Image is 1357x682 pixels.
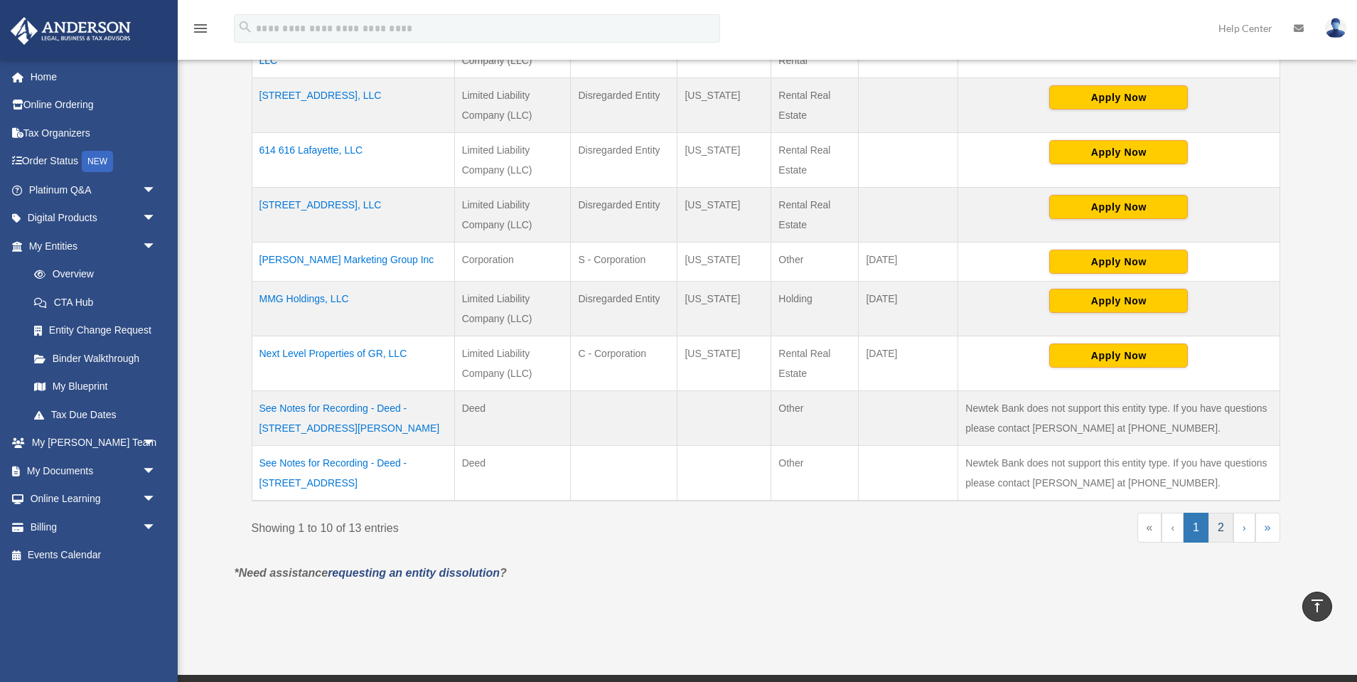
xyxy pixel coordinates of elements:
[454,78,571,133] td: Limited Liability Company (LLC)
[328,567,500,579] a: requesting an entity dissolution
[677,133,771,188] td: [US_STATE]
[771,133,859,188] td: Rental Real Estate
[454,188,571,243] td: Limited Liability Company (LLC)
[142,176,171,205] span: arrow_drop_down
[1184,513,1208,543] a: 1
[454,243,571,282] td: Corporation
[252,243,454,282] td: [PERSON_NAME] Marketing Group Inc
[571,243,677,282] td: S - Corporation
[10,429,178,457] a: My [PERSON_NAME] Teamarrow_drop_down
[1049,195,1188,219] button: Apply Now
[20,373,171,401] a: My Blueprint
[10,91,178,119] a: Online Ordering
[10,176,178,204] a: Platinum Q&Aarrow_drop_down
[771,391,859,446] td: Other
[571,282,677,336] td: Disregarded Entity
[142,513,171,542] span: arrow_drop_down
[454,133,571,188] td: Limited Liability Company (LLC)
[235,567,507,579] em: *Need assistance ?
[252,188,454,243] td: [STREET_ADDRESS], LLC
[10,119,178,147] a: Tax Organizers
[771,188,859,243] td: Rental Real Estate
[958,446,1280,501] td: Newtek Bank does not support this entity type. If you have questions please contact [PERSON_NAME]...
[237,19,253,35] i: search
[677,282,771,336] td: [US_STATE]
[252,391,454,446] td: See Notes for Recording - Deed - [STREET_ADDRESS][PERSON_NAME]
[454,282,571,336] td: Limited Liability Company (LLC)
[454,391,571,446] td: Deed
[1049,85,1188,110] button: Apply Now
[859,282,958,336] td: [DATE]
[1325,18,1346,38] img: User Pic
[20,316,171,345] a: Entity Change Request
[192,20,209,37] i: menu
[571,133,677,188] td: Disregarded Entity
[1137,513,1162,543] a: First
[6,17,135,45] img: Anderson Advisors Platinum Portal
[1208,513,1233,543] a: 2
[10,147,178,176] a: Order StatusNEW
[252,78,454,133] td: [STREET_ADDRESS], LLC
[454,446,571,501] td: Deed
[252,336,454,391] td: Next Level Properties of GR, LLC
[252,513,756,538] div: Showing 1 to 10 of 13 entries
[1049,140,1188,164] button: Apply Now
[1049,343,1188,368] button: Apply Now
[10,513,178,541] a: Billingarrow_drop_down
[1309,597,1326,614] i: vertical_align_top
[192,25,209,37] a: menu
[252,133,454,188] td: 614 616 Lafayette, LLC
[859,243,958,282] td: [DATE]
[771,243,859,282] td: Other
[10,457,178,485] a: My Documentsarrow_drop_down
[771,78,859,133] td: Rental Real Estate
[142,485,171,514] span: arrow_drop_down
[677,78,771,133] td: [US_STATE]
[677,243,771,282] td: [US_STATE]
[10,204,178,233] a: Digital Productsarrow_drop_down
[252,446,454,501] td: See Notes for Recording - Deed - [STREET_ADDRESS]
[1049,289,1188,313] button: Apply Now
[1255,513,1280,543] a: Last
[20,260,163,289] a: Overview
[10,232,171,260] a: My Entitiesarrow_drop_down
[571,78,677,133] td: Disregarded Entity
[20,400,171,429] a: Tax Due Dates
[571,336,677,391] td: C - Corporation
[82,151,113,172] div: NEW
[571,188,677,243] td: Disregarded Entity
[1049,250,1188,274] button: Apply Now
[142,457,171,486] span: arrow_drop_down
[20,344,171,373] a: Binder Walkthrough
[771,282,859,336] td: Holding
[1302,592,1332,622] a: vertical_align_top
[1162,513,1184,543] a: Previous
[771,446,859,501] td: Other
[142,232,171,261] span: arrow_drop_down
[10,541,178,570] a: Events Calendar
[142,204,171,233] span: arrow_drop_down
[677,188,771,243] td: [US_STATE]
[142,429,171,458] span: arrow_drop_down
[771,336,859,391] td: Rental Real Estate
[20,288,171,316] a: CTA Hub
[958,391,1280,446] td: Newtek Bank does not support this entity type. If you have questions please contact [PERSON_NAME]...
[1233,513,1255,543] a: Next
[677,336,771,391] td: [US_STATE]
[454,336,571,391] td: Limited Liability Company (LLC)
[10,485,178,513] a: Online Learningarrow_drop_down
[10,63,178,91] a: Home
[859,336,958,391] td: [DATE]
[252,282,454,336] td: MMG Holdings, LLC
